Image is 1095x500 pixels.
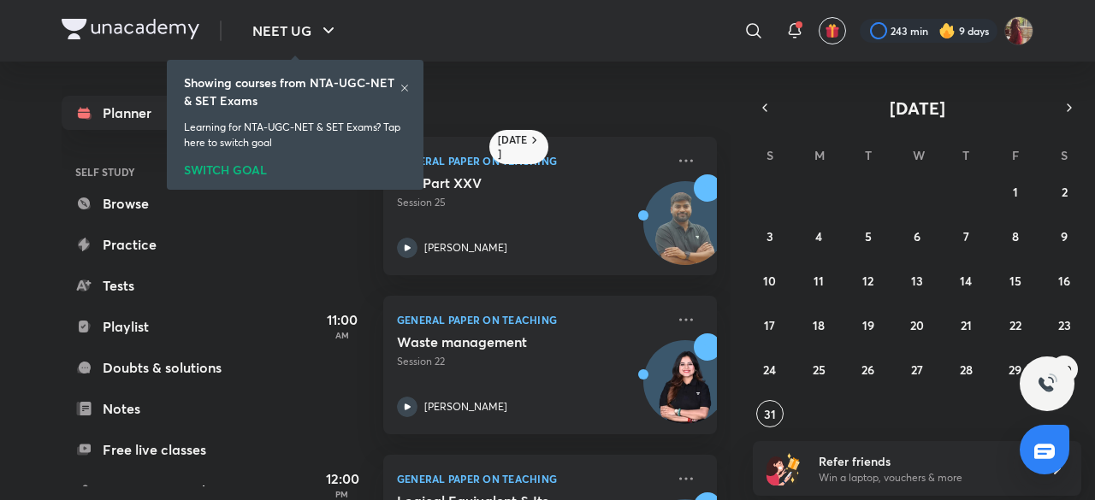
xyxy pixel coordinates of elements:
p: [PERSON_NAME] [424,240,507,256]
button: [DATE] [777,96,1057,120]
abbr: August 28, 2025 [960,362,973,378]
button: August 30, 2025 [1051,356,1078,383]
p: [PERSON_NAME] [424,399,507,415]
abbr: Friday [1012,147,1019,163]
button: NEET UG [242,14,349,48]
img: avatar [825,23,840,38]
abbr: August 29, 2025 [1009,362,1021,378]
button: August 20, 2025 [903,311,931,338]
img: Company Logo [62,19,199,39]
button: August 6, 2025 [903,222,931,250]
button: August 17, 2025 [756,311,784,338]
button: August 18, 2025 [805,311,832,338]
abbr: August 15, 2025 [1009,273,1021,289]
button: August 19, 2025 [855,311,882,338]
h6: Showing courses from NTA-UGC-NET & SET Exams [184,74,400,109]
abbr: August 21, 2025 [961,317,972,333]
abbr: August 22, 2025 [1009,317,1021,333]
abbr: August 11, 2025 [814,273,824,289]
a: Tests [62,268,260,303]
button: August 28, 2025 [952,356,980,383]
button: August 13, 2025 [903,267,931,294]
abbr: August 2, 2025 [1062,184,1068,200]
abbr: August 24, 2025 [763,362,776,378]
button: August 26, 2025 [855,356,882,383]
h6: SELF STUDY [62,157,260,186]
abbr: August 27, 2025 [911,362,923,378]
abbr: Thursday [962,147,969,163]
button: August 5, 2025 [855,222,882,250]
a: Planner [62,96,260,130]
button: August 12, 2025 [855,267,882,294]
button: August 1, 2025 [1002,178,1029,205]
h6: Refer friends [819,452,1029,470]
p: General Paper on Teaching [397,468,666,489]
button: August 29, 2025 [1002,356,1029,383]
img: Srishti Sharma [1004,16,1033,45]
div: SWITCH GOAL [184,157,406,176]
abbr: August 13, 2025 [911,273,923,289]
abbr: August 9, 2025 [1061,228,1068,244]
a: Doubts & solutions [62,350,260,385]
span: [DATE] [890,97,945,120]
button: August 8, 2025 [1002,222,1029,250]
abbr: August 12, 2025 [862,273,873,289]
a: Free live classes [62,432,260,467]
abbr: August 19, 2025 [862,317,874,333]
img: ttu [1037,374,1057,394]
button: August 9, 2025 [1051,222,1078,250]
abbr: August 18, 2025 [813,317,825,333]
button: avatar [819,17,846,44]
img: Avatar [644,191,726,273]
h5: 12:00 [308,468,376,489]
abbr: Wednesday [913,147,925,163]
a: Notes [62,391,260,426]
button: August 25, 2025 [805,356,832,383]
abbr: August 1, 2025 [1013,184,1018,200]
abbr: August 25, 2025 [813,362,826,378]
p: AM [308,330,376,340]
a: Browse [62,186,260,221]
abbr: August 8, 2025 [1012,228,1019,244]
img: referral [766,451,801,485]
p: Win a laptop, vouchers & more [819,470,1029,485]
a: Practice [62,227,260,262]
p: Session 25 [397,195,666,210]
abbr: August 5, 2025 [865,228,872,244]
button: August 4, 2025 [805,222,832,250]
abbr: August 7, 2025 [963,228,969,244]
p: Learning for NTA-UGC-NET & SET Exams? Tap here to switch goal [184,120,406,150]
a: Company Logo [62,19,199,44]
abbr: August 10, 2025 [763,273,776,289]
p: General Paper on Teaching [397,309,666,330]
button: August 16, 2025 [1051,267,1078,294]
abbr: August 30, 2025 [1057,362,1072,378]
abbr: Tuesday [865,147,872,163]
abbr: August 31, 2025 [764,406,776,422]
button: August 3, 2025 [756,222,784,250]
button: August 22, 2025 [1002,311,1029,338]
abbr: Sunday [766,147,773,163]
abbr: August 4, 2025 [815,228,822,244]
h4: [DATE] [332,96,734,116]
button: August 7, 2025 [952,222,980,250]
button: August 31, 2025 [756,400,784,427]
a: Playlist [62,309,260,344]
button: August 2, 2025 [1051,178,1078,205]
button: August 14, 2025 [952,267,980,294]
abbr: August 23, 2025 [1058,317,1071,333]
abbr: August 16, 2025 [1058,273,1070,289]
abbr: August 20, 2025 [910,317,924,333]
button: August 11, 2025 [805,267,832,294]
h6: [DATE] [498,133,528,161]
img: streak [938,22,956,39]
button: August 27, 2025 [903,356,931,383]
button: August 21, 2025 [952,311,980,338]
img: Avatar [644,350,726,432]
abbr: Saturday [1061,147,1068,163]
abbr: August 14, 2025 [960,273,972,289]
abbr: August 17, 2025 [764,317,775,333]
h5: ICT Part XXV [397,174,610,191]
h5: Waste management [397,333,610,350]
abbr: August 26, 2025 [861,362,874,378]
